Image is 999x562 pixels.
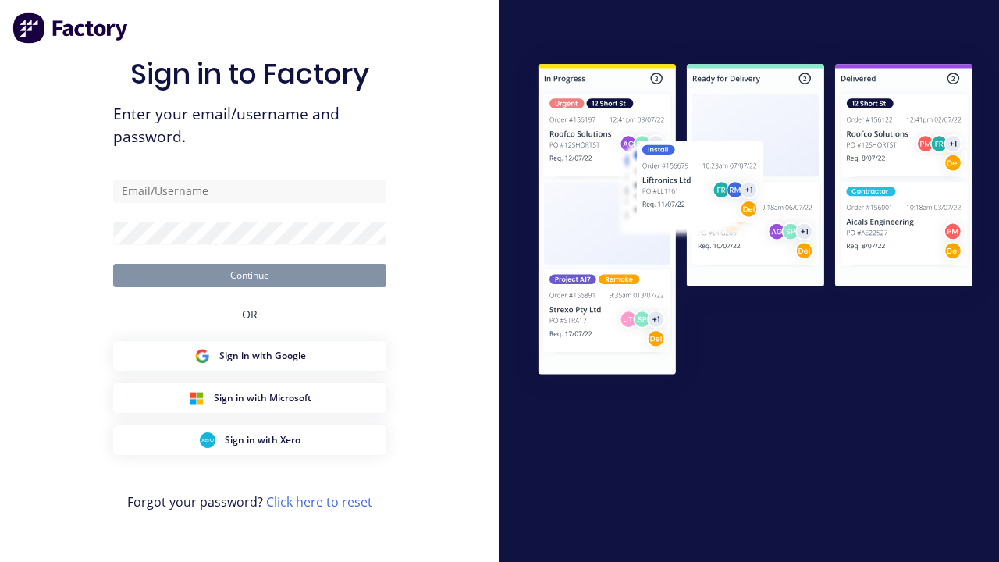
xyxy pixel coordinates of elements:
button: Microsoft Sign inSign in with Microsoft [113,383,386,413]
a: Click here to reset [266,493,372,510]
img: Xero Sign in [200,432,215,448]
img: Sign in [512,40,999,403]
span: Sign in with Microsoft [214,391,311,405]
span: Enter your email/username and password. [113,103,386,148]
span: Sign in with Google [219,349,306,363]
button: Xero Sign inSign in with Xero [113,425,386,455]
img: Factory [12,12,130,44]
img: Microsoft Sign in [189,390,204,406]
input: Email/Username [113,180,386,203]
h1: Sign in to Factory [130,57,369,91]
span: Sign in with Xero [225,433,300,447]
button: Continue [113,264,386,287]
div: OR [242,287,258,341]
img: Google Sign in [194,348,210,364]
span: Forgot your password? [127,493,372,511]
button: Google Sign inSign in with Google [113,341,386,371]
